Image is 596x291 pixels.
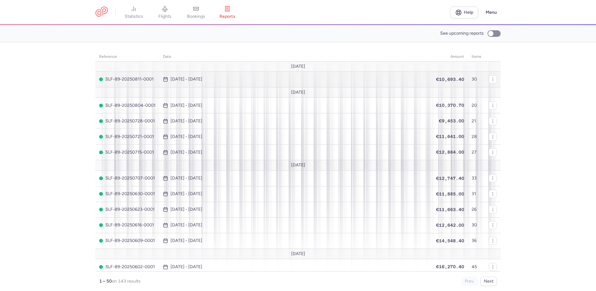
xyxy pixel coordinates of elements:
span: SLF-89-20250623-0001 [99,207,156,212]
a: CitizenPlane red outlined logo [95,7,108,18]
span: [DATE] [291,251,305,256]
th: reference [95,52,159,62]
span: SLF-89-20250630-0001 [99,191,156,196]
span: flights [158,14,171,19]
span: SLF-89-20250616-0001 [99,223,156,228]
button: Prev. [461,277,478,286]
span: SLF-89-20250804-0001 [99,103,156,108]
a: statistics [118,6,149,19]
td: 28 [468,129,485,145]
span: SLF-89-20250715-0001 [99,150,156,155]
span: SLF-89-20250707-0001 [99,176,156,181]
span: €11,885.00 [436,191,464,196]
th: amount [432,52,468,62]
span: bookings [187,14,205,19]
span: SLF-89-20250721-0001 [99,134,156,139]
span: SLF-89-20250602-0001 [99,264,156,269]
td: 20 [468,98,485,113]
span: statistics [125,14,143,19]
time: [DATE] - [DATE] [171,207,202,212]
td: 26 [468,202,485,217]
span: SLF-89-20250609-0001 [99,238,156,243]
span: See upcoming reports [440,31,484,36]
time: [DATE] - [DATE] [171,191,202,196]
td: 21 [468,113,485,129]
td: 30 [468,217,485,233]
td: 30 [468,72,485,87]
time: [DATE] - [DATE] [171,77,202,82]
span: SLF-89-20250728-0001 [99,119,156,124]
span: €11,641.00 [436,134,464,139]
time: [DATE] - [DATE] [171,134,202,139]
span: €12,747.40 [436,176,464,181]
button: Next [480,277,497,286]
span: €10,370.70 [436,103,464,108]
time: [DATE] - [DATE] [171,150,202,155]
td: 36 [468,233,485,249]
span: [DATE] [291,163,305,168]
th: items [468,52,485,62]
time: [DATE] - [DATE] [171,119,202,124]
time: [DATE] - [DATE] [171,223,202,228]
td: 31 [468,186,485,202]
th: date [159,52,432,62]
span: €10,693.40 [436,77,464,82]
time: [DATE] - [DATE] [171,103,202,108]
span: [DATE] [291,64,305,69]
td: 45 [468,259,485,275]
span: €12,884.00 [436,150,464,155]
span: [DATE] [291,90,305,95]
time: [DATE] - [DATE] [171,238,202,243]
span: €12,642.00 [436,223,464,228]
a: Help [450,7,478,18]
button: Menu [482,7,501,18]
span: €9,453.00 [439,118,464,123]
span: SLF-89-20250811-0001 [99,77,156,82]
span: reports [219,14,235,19]
td: 27 [468,145,485,160]
td: 33 [468,170,485,186]
span: Help [464,10,473,15]
span: €14,548.40 [436,238,464,243]
time: [DATE] - [DATE] [171,264,202,269]
a: bookings [180,6,212,19]
time: [DATE] - [DATE] [171,176,202,181]
span: on 143 results [112,279,141,284]
strong: 1 – 50 [99,279,112,284]
a: flights [149,6,180,19]
a: reports [212,6,243,19]
span: €16,270.40 [436,264,464,269]
span: €11,663.40 [436,207,464,212]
